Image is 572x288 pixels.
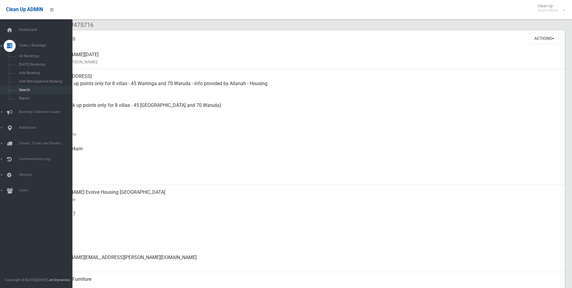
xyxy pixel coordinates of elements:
[17,43,77,48] span: Tasks / Bookings
[48,185,560,207] div: [PERSON_NAME] Evolve Housing [GEOGRAPHIC_DATA]
[17,96,72,101] span: Report
[66,19,93,30] li: #475716
[48,163,560,185] div: [DATE]
[48,250,560,272] div: [PERSON_NAME][EMAIL_ADDRESS][PERSON_NAME][DOMAIN_NAME]
[48,261,560,268] small: Email
[48,218,560,225] small: Mobile
[6,7,43,12] span: Clean Up ADMIN
[27,250,565,272] a: [PERSON_NAME][EMAIL_ADDRESS][PERSON_NAME][DOMAIN_NAME]Email
[17,188,77,193] span: Users
[48,142,560,163] div: [DATE] 10:04am
[48,207,560,229] div: 0411320897
[17,54,72,58] span: All Bookings
[48,58,560,66] small: Name of [PERSON_NAME]
[48,69,560,98] div: [STREET_ADDRESS] 2 pick up points only for 8 villas - 45 Warringa and 70 Waruda - info provided b...
[48,120,560,142] div: [DATE]
[48,87,560,94] small: Address
[48,239,560,247] small: Landline
[48,229,560,250] div: None given
[5,278,47,282] span: Copyright © [DATE]-[DATE]
[17,110,77,114] span: Booking Collection Issues
[17,88,72,92] span: Search
[530,33,559,44] button: Actions
[48,109,560,116] small: Pickup Point
[48,174,560,181] small: Zone
[17,79,72,84] span: Add Retrospective Booking
[17,71,72,75] span: Add Booking
[17,62,72,67] span: [DATE] Bookings
[48,131,560,138] small: Collection Date
[538,8,558,13] small: Super Admin
[17,141,77,146] span: Drivers, Trucks and Routes
[48,98,560,120] div: Other (2 pick up points only for 8 villas - 45 [GEOGRAPHIC_DATA] and 70 Waruda)
[17,28,77,32] span: Dashboard
[535,4,564,13] span: Clean Up
[48,47,560,69] div: [PERSON_NAME][DATE]
[17,157,77,161] span: Communication Log
[48,196,560,203] small: Contact Name
[48,152,560,160] small: Collected At
[17,173,77,177] span: Settings
[17,126,77,130] span: Addresses
[48,278,70,282] strong: Jet Dynamics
